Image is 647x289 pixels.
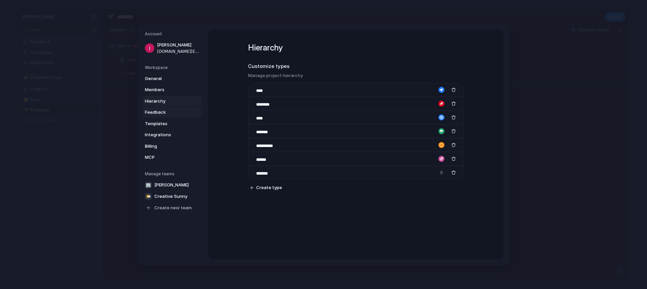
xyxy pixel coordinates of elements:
span: Templates [145,120,188,127]
span: MCP [145,154,188,161]
span: Create new team [154,205,192,211]
span: Hierarchy [145,98,188,105]
span: Create type [256,184,282,191]
h5: Account [145,31,202,37]
button: Create type [247,183,285,192]
h5: Workspace [145,65,202,71]
a: Members [143,84,202,95]
span: Members [145,86,188,93]
div: 🌤️ [145,193,152,200]
a: MCP [143,152,202,163]
span: [PERSON_NAME] [157,42,200,48]
h2: Customize types [248,63,464,70]
a: Templates [143,118,202,129]
h5: Manage teams [145,171,202,177]
a: Billing [143,141,202,152]
a: Integrations [143,130,202,140]
span: General [145,75,188,82]
span: [DOMAIN_NAME][EMAIL_ADDRESS][DOMAIN_NAME] [157,48,200,55]
span: [PERSON_NAME] [154,182,189,188]
a: Feedback [143,107,202,118]
a: 🌤️Creative Sunny [143,191,202,202]
span: Creative Sunny [154,193,187,200]
a: 🏢[PERSON_NAME] [143,180,202,190]
a: [PERSON_NAME][DOMAIN_NAME][EMAIL_ADDRESS][DOMAIN_NAME] [143,40,202,57]
h3: Manage project hierarchy [248,72,464,79]
div: 🏢 [145,182,152,188]
span: Billing [145,143,188,150]
span: Feedback [145,109,188,116]
a: Create new team [143,203,202,213]
span: Integrations [145,132,188,138]
a: General [143,73,202,84]
h1: Hierarchy [248,42,464,54]
a: Hierarchy [143,96,202,107]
